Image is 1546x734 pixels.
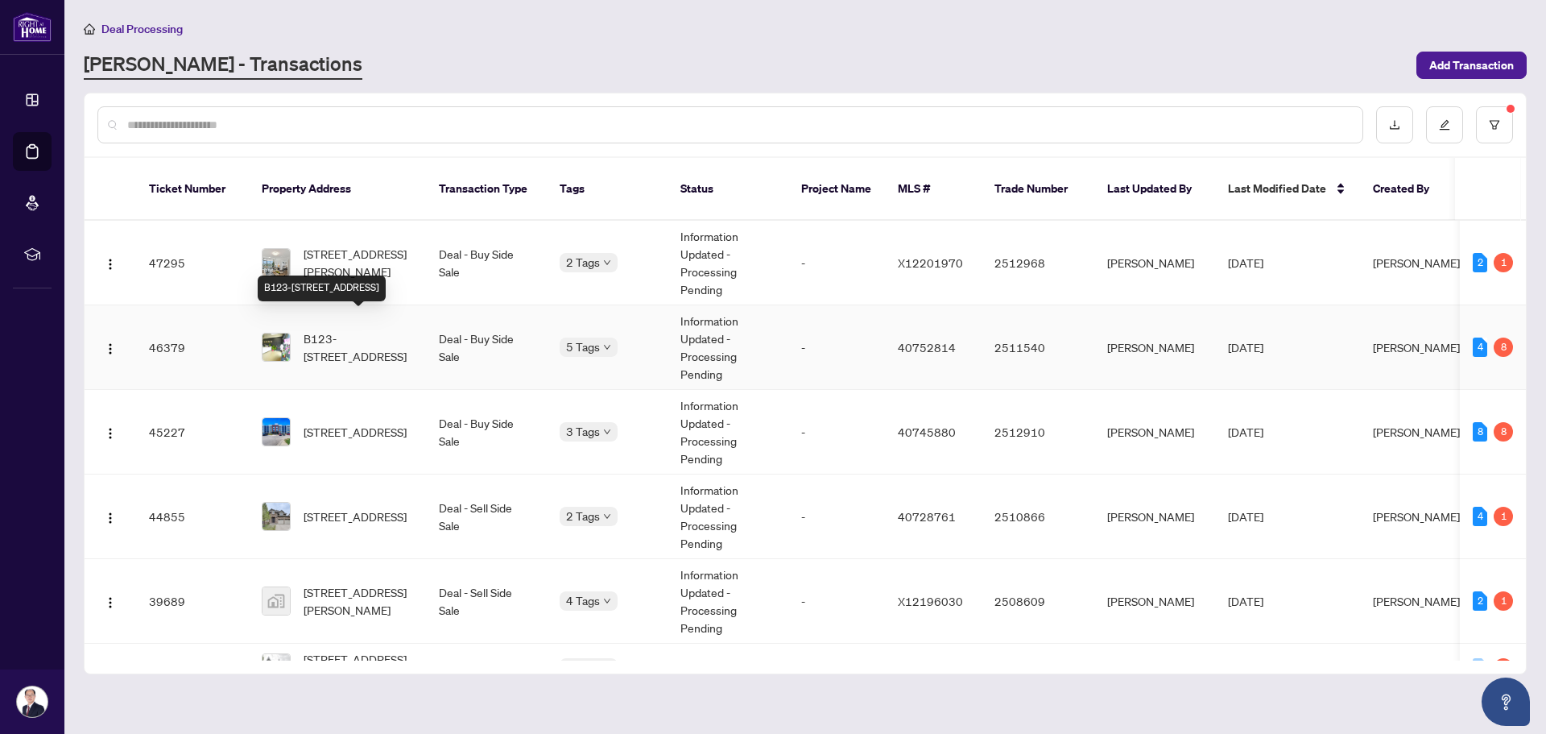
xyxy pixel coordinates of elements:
td: 2505889 [982,644,1094,693]
span: down [603,512,611,520]
td: [PERSON_NAME] [1094,475,1215,559]
img: logo [13,12,52,42]
span: down [603,428,611,436]
td: - [788,221,885,305]
img: Profile Icon [17,686,48,717]
button: download [1376,106,1413,143]
img: Logo [104,258,117,271]
span: [STREET_ADDRESS] [304,423,407,441]
div: 0 [1473,658,1487,678]
span: Last Modified Date [1228,180,1326,197]
div: 8 [1494,338,1513,357]
span: B123-[STREET_ADDRESS] [304,330,413,365]
td: 2512968 [982,221,1094,305]
td: Information Updated - Processing Pending [668,305,788,390]
th: Project Name [788,158,885,221]
td: [PERSON_NAME] [1094,390,1215,475]
td: Listing [426,644,547,693]
td: [PERSON_NAME] [1094,644,1215,693]
div: 4 [1473,507,1487,526]
td: Information Updated - Processing Pending [668,221,788,305]
span: Deal Processing [101,22,183,36]
span: 3 Tags [566,422,600,441]
td: Deal - Buy Side Sale [426,305,547,390]
th: Status [668,158,788,221]
td: Deal - Sell Side Sale [426,559,547,644]
img: thumbnail-img [262,503,290,530]
span: X12196030 [898,594,963,608]
td: - [668,644,788,693]
span: [DATE] [1228,340,1263,355]
td: 2508609 [982,559,1094,644]
span: X12201970 [898,255,963,270]
td: 47295 [136,221,249,305]
td: 45227 [136,390,249,475]
span: [DATE] [1228,255,1263,270]
div: 8 [1473,422,1487,442]
img: Logo [104,512,117,525]
span: [STREET_ADDRESS][PERSON_NAME] [304,650,413,686]
td: Deal - Sell Side Sale [426,475,547,559]
img: thumbnail-img [262,654,290,682]
span: [STREET_ADDRESS] [304,508,407,525]
th: Ticket Number [136,158,249,221]
span: [PERSON_NAME] [1373,255,1460,270]
td: - [788,644,885,693]
td: [PERSON_NAME] [1094,559,1215,644]
span: 40752814 [898,340,956,355]
div: 1 [1494,591,1513,611]
span: [PERSON_NAME] [1373,509,1460,524]
td: Information Updated - Processing Pending [668,390,788,475]
th: Transaction Type [426,158,547,221]
td: 44855 [136,475,249,559]
td: - [788,475,885,559]
div: 8 [1494,422,1513,442]
td: Deal - Buy Side Sale [426,390,547,475]
img: Logo [104,596,117,609]
div: 1 [1494,507,1513,526]
button: filter [1476,106,1513,143]
td: 2510866 [982,475,1094,559]
span: filter [1489,119,1500,131]
span: Add Transaction [1429,52,1514,78]
span: 2 Tags [566,507,600,525]
div: B123-[STREET_ADDRESS] [258,276,386,301]
td: 46379 [136,305,249,390]
td: Information Updated - Processing Pending [668,475,788,559]
span: [DATE] [1228,509,1263,524]
td: Deal - Buy Side Sale [426,221,547,305]
span: down [603,597,611,605]
img: thumbnail-img [262,334,290,361]
span: home [84,23,95,35]
th: Last Modified Date [1215,158,1360,221]
button: Logo [97,250,123,276]
span: [PERSON_NAME] [1373,594,1460,608]
button: Logo [97,419,123,445]
button: Logo [97,504,123,529]
th: Trade Number [982,158,1094,221]
button: Logo [97,334,123,360]
div: 1 [1494,658,1513,678]
span: 4 Tags [566,591,600,610]
td: 39689 [136,559,249,644]
span: down [603,343,611,351]
td: 28569 [136,644,249,693]
button: Open asap [1482,678,1530,726]
th: Tags [547,158,668,221]
th: Last Updated By [1094,158,1215,221]
div: 1 [1494,253,1513,272]
td: 2512910 [982,390,1094,475]
button: Logo [97,655,123,681]
td: Information Updated - Processing Pending [668,559,788,644]
span: [PERSON_NAME] [1373,425,1460,439]
span: [DATE] [1228,425,1263,439]
img: thumbnail-img [262,418,290,446]
td: - [788,559,885,644]
th: Property Address [249,158,426,221]
span: [STREET_ADDRESS][PERSON_NAME] [304,583,413,619]
td: 2511540 [982,305,1094,390]
img: Logo [104,427,117,440]
span: 40745880 [898,425,956,439]
img: thumbnail-img [262,249,290,276]
td: [PERSON_NAME] [1094,305,1215,390]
